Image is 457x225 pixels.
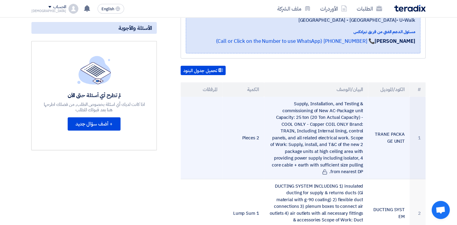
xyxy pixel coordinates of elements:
[352,2,387,16] a: الطلبات
[315,2,352,16] a: الأوردرات
[375,37,415,45] strong: [PERSON_NAME]
[222,82,264,97] th: الكمية
[264,97,368,179] td: Supply, Installation, and Testing & commissioning of New AC-Package unit Capacity: 25 ton (20 Ton...
[68,117,121,131] button: + أضف سؤال جديد
[77,56,111,84] img: empty_state_list.svg
[31,9,66,13] div: [DEMOGRAPHIC_DATA]
[43,102,146,112] div: اذا كانت لديك أي اسئلة بخصوص الطلب, من فضلك اطرحها هنا بعد قبولك للطلب
[53,5,66,10] div: الحساب
[410,97,426,179] td: 1
[43,92,146,99] div: لم تطرح أي أسئلة حتى الآن
[264,82,368,97] th: البيان/الوصف
[191,29,415,35] div: مسئول الدعم الفني من فريق تيرادكس
[368,82,410,97] th: الكود/الموديل
[394,5,426,12] img: Teradix logo
[216,37,375,45] a: 📞 [PHONE_NUMBER] (Call or Click on the Number to use WhatsApp)
[118,24,152,31] span: الأسئلة والأجوبة
[181,82,222,97] th: المرفقات
[181,66,226,75] button: تحميل جدول البنود
[222,97,264,179] td: 2 Pieces
[69,4,78,14] img: profile_test.png
[368,97,410,179] td: TRANE PACKAGE UNIT
[101,7,114,11] span: English
[98,4,124,14] button: English
[272,2,315,16] a: ملف الشركة
[432,201,450,219] a: Open chat
[410,82,426,97] th: #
